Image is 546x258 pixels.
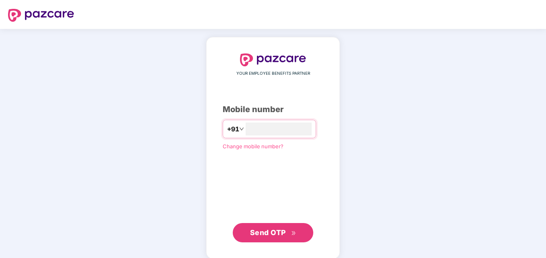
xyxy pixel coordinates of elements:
[223,143,283,149] a: Change mobile number?
[239,127,244,131] span: down
[8,9,74,22] img: logo
[227,124,239,134] span: +91
[250,228,286,237] span: Send OTP
[236,70,310,77] span: YOUR EMPLOYEE BENEFITS PARTNER
[223,103,323,116] div: Mobile number
[240,53,306,66] img: logo
[233,223,313,242] button: Send OTPdouble-right
[291,231,296,236] span: double-right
